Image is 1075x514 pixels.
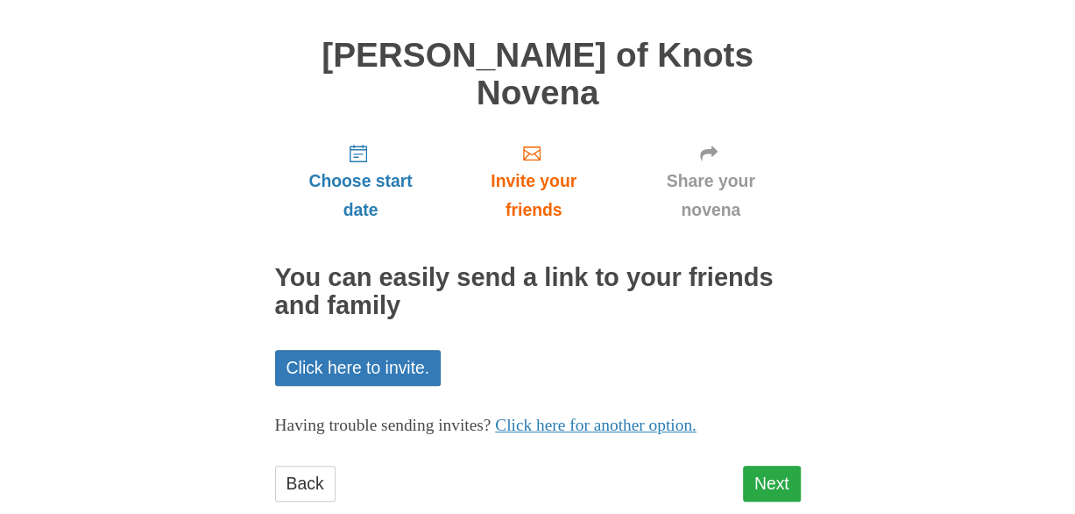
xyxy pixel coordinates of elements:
[275,416,492,434] span: Having trouble sending invites?
[495,416,697,434] a: Click here for another option.
[275,466,336,502] a: Back
[275,350,442,386] a: Click here to invite.
[293,167,429,225] span: Choose start date
[275,264,801,320] h2: You can easily send a link to your friends and family
[275,37,801,111] h1: [PERSON_NAME] of Knots Novena
[446,129,620,233] a: Invite your friends
[463,167,603,225] span: Invite your friends
[621,129,801,233] a: Share your novena
[275,129,447,233] a: Choose start date
[743,466,801,502] a: Next
[639,167,783,225] span: Share your novena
